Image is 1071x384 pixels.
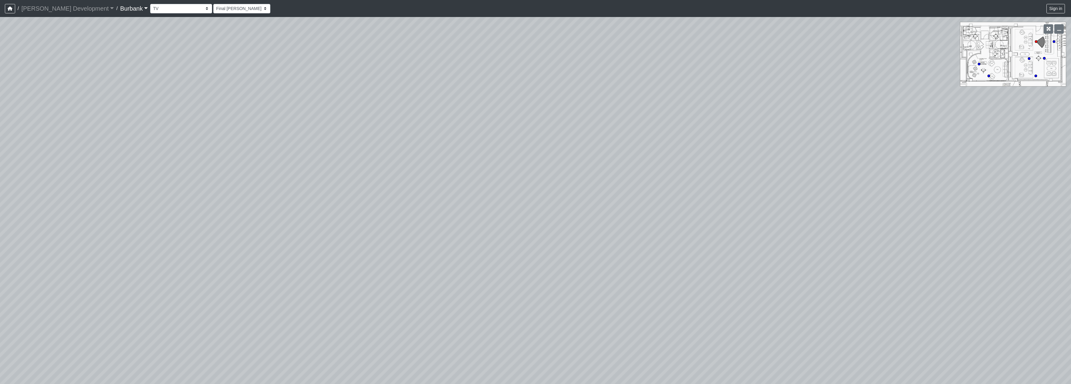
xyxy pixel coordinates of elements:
[120,2,148,15] a: Burbank
[5,372,40,384] iframe: Ybug feedback widget
[1046,4,1065,13] button: Sign in
[15,2,21,15] span: /
[114,2,120,15] span: /
[21,2,114,15] a: [PERSON_NAME] Development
